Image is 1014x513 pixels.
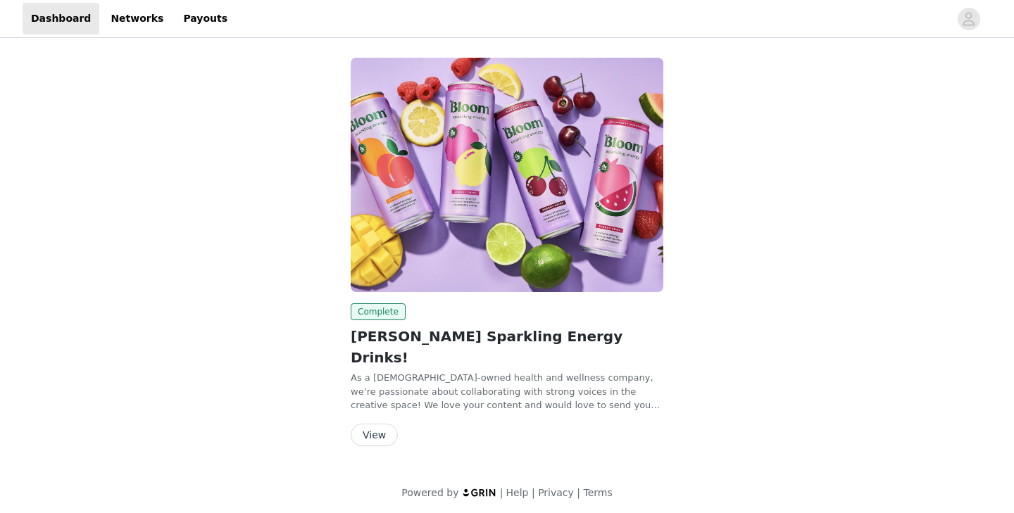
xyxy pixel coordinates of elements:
[351,430,398,441] a: View
[351,424,398,446] button: View
[500,487,503,498] span: |
[23,3,99,34] a: Dashboard
[351,303,406,320] span: Complete
[102,3,172,34] a: Networks
[401,487,458,498] span: Powered by
[175,3,236,34] a: Payouts
[351,326,663,368] h2: [PERSON_NAME] Sparkling Energy Drinks!
[538,487,574,498] a: Privacy
[962,8,975,30] div: avatar
[577,487,580,498] span: |
[532,487,535,498] span: |
[462,488,497,497] img: logo
[351,58,663,292] img: Bloom Nutrition
[583,487,612,498] a: Terms
[506,487,529,498] a: Help
[351,371,663,412] p: As a [DEMOGRAPHIC_DATA]-owned health and wellness company, we’re passionate about collaborating w...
